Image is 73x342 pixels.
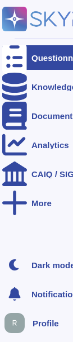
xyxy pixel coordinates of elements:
span: Profile [33,319,59,327]
button: user [2,311,33,335]
div: More [31,199,52,207]
div: Analytics [31,141,69,149]
img: user [4,313,25,333]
